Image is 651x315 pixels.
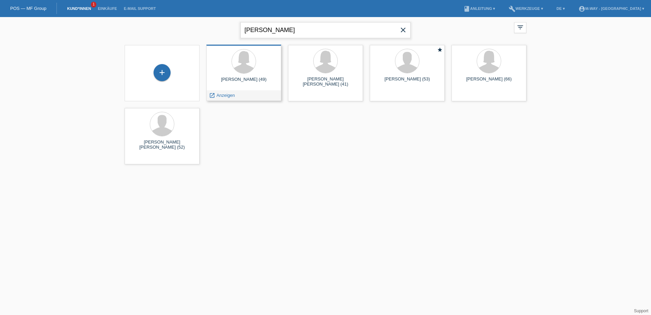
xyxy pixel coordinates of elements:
[154,67,170,78] div: Kund*in hinzufügen
[553,6,568,11] a: DE ▾
[209,93,235,98] a: launch Anzeigen
[217,93,235,98] span: Anzeigen
[437,47,443,52] i: star
[517,24,524,31] i: filter_list
[121,6,159,11] a: E-Mail Support
[94,6,120,11] a: Einkäufe
[212,77,276,88] div: [PERSON_NAME] (49)
[505,6,546,11] a: buildWerkzeuge ▾
[460,6,498,11] a: bookAnleitung ▾
[634,309,648,313] a: Support
[399,26,407,34] i: close
[130,139,194,150] div: [PERSON_NAME] [PERSON_NAME] (52)
[91,2,96,7] span: 1
[463,5,470,12] i: book
[457,76,521,87] div: [PERSON_NAME] (66)
[240,22,411,38] input: Suche...
[293,76,358,87] div: [PERSON_NAME] [PERSON_NAME] (41)
[209,92,215,99] i: launch
[10,6,46,11] a: POS — MF Group
[509,5,515,12] i: build
[375,76,439,87] div: [PERSON_NAME] (53)
[64,6,94,11] a: Kund*innen
[575,6,648,11] a: account_circlem-way - [GEOGRAPHIC_DATA] ▾
[578,5,585,12] i: account_circle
